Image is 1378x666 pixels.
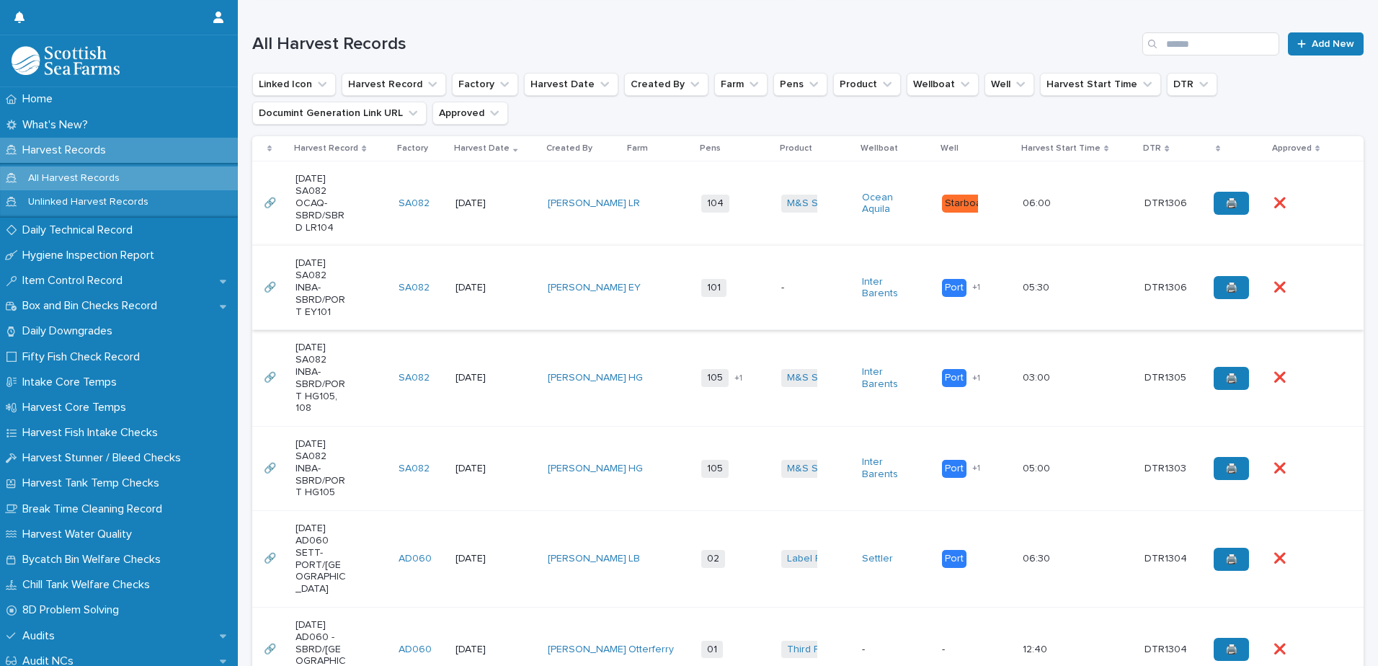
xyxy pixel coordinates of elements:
p: Daily Technical Record [17,223,144,237]
a: SA082 [399,282,430,294]
button: Harvest Record [342,73,446,96]
p: DTR1306 [1144,195,1190,210]
button: Created By [624,73,708,96]
a: EY [628,282,641,294]
a: [PERSON_NAME] [548,644,626,656]
a: [PERSON_NAME] [548,282,626,294]
p: DTR1305 [1144,369,1189,384]
button: Linked Icon [252,73,336,96]
span: 01 [701,641,723,659]
p: Chill Tank Welfare Checks [17,578,161,592]
span: + 1 [972,464,980,473]
button: Wellboat [907,73,979,96]
p: [DATE] SA082 INBA-SBRD/PORT EY101 [295,257,347,318]
div: Starboard [942,195,994,213]
p: ❌ [1273,550,1289,565]
p: 03:00 [1023,369,1053,384]
tr: 🔗🔗 [DATE] SA082 INBA-SBRD/PORT EY101SA082 [DATE][PERSON_NAME] EY 101-Inter Barents Port+105:3005:... [252,246,1364,330]
p: 🔗 [264,279,279,294]
p: ❌ [1273,369,1289,384]
a: Label Rouge [787,553,846,565]
p: Factory [397,141,428,156]
p: 🔗 [264,460,279,475]
button: Documint Generation Link URL [252,102,427,125]
a: Add New [1288,32,1364,55]
p: - [942,644,993,656]
p: 8D Problem Solving [17,603,130,617]
p: DTR1306 [1144,279,1190,294]
p: [DATE] SA082 INBA-SBRD/PORT HG105 [295,438,347,499]
p: 🔗 [264,195,279,210]
button: Well [984,73,1034,96]
p: Approved [1272,141,1312,156]
span: 🖨️ [1225,198,1237,208]
button: Harvest Start Time [1040,73,1161,96]
p: ❌ [1273,279,1289,294]
p: 🔗 [264,641,279,656]
a: SA082 [399,197,430,210]
p: Farm [627,141,648,156]
p: Intake Core Temps [17,376,128,389]
button: Approved [432,102,508,125]
span: 104 [701,195,729,213]
p: Break Time Cleaning Record [17,502,174,516]
p: Wellboat [861,141,898,156]
div: Port [942,460,966,478]
a: 🖨️ [1214,638,1249,661]
a: 🖨️ [1214,457,1249,480]
p: [DATE] SA082 INBA-SBRD/PORT HG105, 108 [295,342,347,414]
span: 105 [701,369,729,387]
p: 🔗 [264,550,279,565]
a: LR [628,197,640,210]
span: 🖨️ [1225,463,1237,474]
input: Search [1142,32,1279,55]
p: ❌ [1273,195,1289,210]
p: - [862,644,913,656]
p: [DATE] AD060 SETT-PORT/[GEOGRAPHIC_DATA] [295,523,347,595]
p: [DATE] [455,282,507,294]
p: Home [17,92,64,106]
p: Hygiene Inspection Report [17,249,166,262]
p: Product [780,141,812,156]
button: Pens [773,73,827,96]
span: 🖨️ [1225,283,1237,293]
a: [PERSON_NAME] [548,197,626,210]
a: 🖨️ [1214,548,1249,571]
a: Otterferry [628,644,674,656]
a: LB [628,553,640,565]
button: Factory [452,73,518,96]
tr: 🔗🔗 [DATE] SA082 INBA-SBRD/PORT HG105SA082 [DATE][PERSON_NAME] HG 105M&S Select Inter Barents Port... [252,427,1364,511]
p: Audits [17,629,66,643]
img: mMrefqRFQpe26GRNOUkG [12,46,120,75]
span: + 1 [734,374,742,383]
p: 12:40 [1023,641,1050,656]
p: ❌ [1273,641,1289,656]
button: Product [833,73,901,96]
a: Inter Barents [862,456,913,481]
p: Created By [546,141,592,156]
p: 05:30 [1023,279,1052,294]
a: 🖨️ [1214,367,1249,390]
p: Fifty Fish Check Record [17,350,151,364]
p: Daily Downgrades [17,324,124,338]
p: 06:30 [1023,550,1053,565]
p: [DATE] SA082 OCAQ-SBRD/SBRD LR104 [295,173,347,234]
p: Harvest Start Time [1021,141,1101,156]
a: Inter Barents [862,276,913,301]
p: DTR1304 [1144,550,1190,565]
div: Port [942,369,966,387]
p: 05:00 [1023,460,1053,475]
a: 🖨️ [1214,276,1249,299]
div: Port [942,550,966,568]
p: 🔗 [264,369,279,384]
p: [DATE] [455,463,507,475]
p: Box and Bin Checks Record [17,299,169,313]
p: [DATE] [455,644,507,656]
a: SA082 [399,372,430,384]
p: Harvest Record [294,141,358,156]
p: [DATE] [455,197,507,210]
p: [DATE] [455,372,507,384]
a: [PERSON_NAME] [548,463,626,475]
span: + 1 [972,374,980,383]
